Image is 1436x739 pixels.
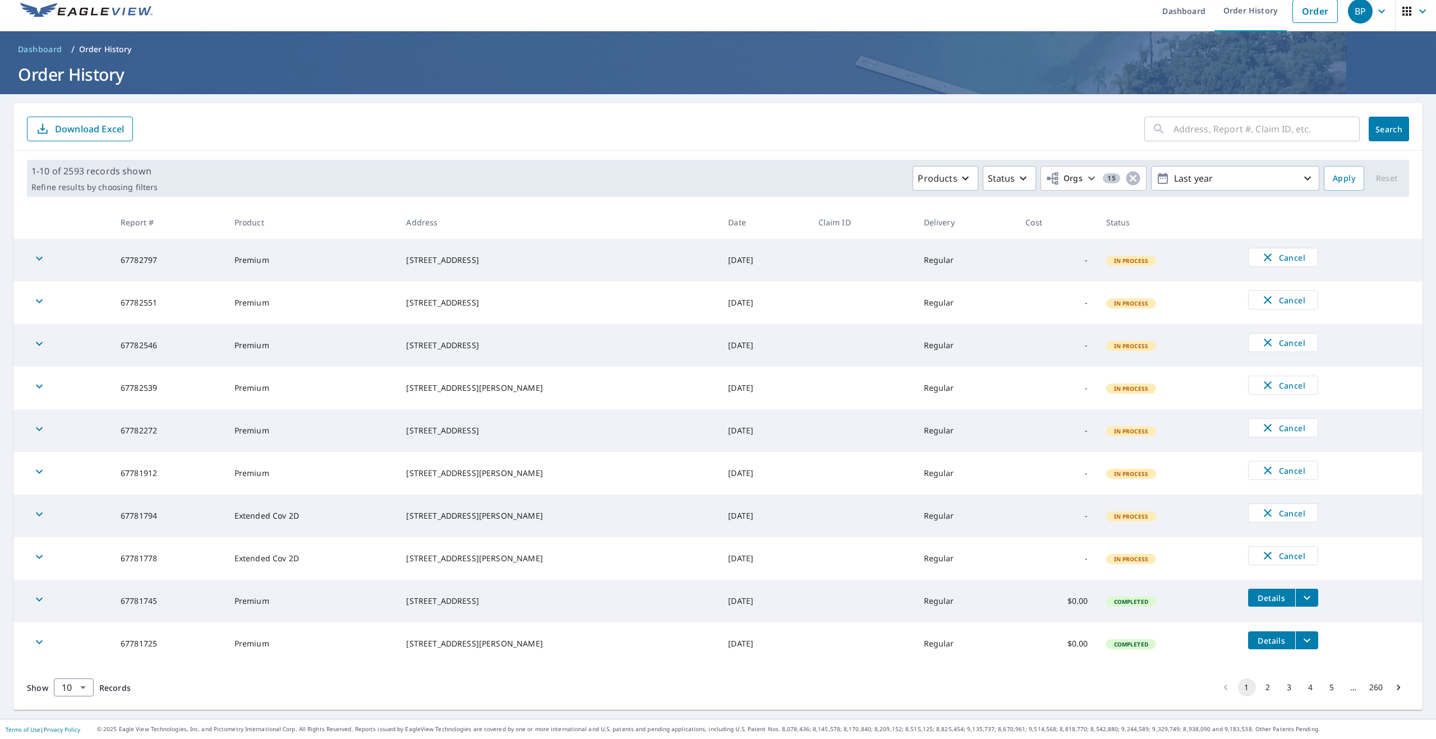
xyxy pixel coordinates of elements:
span: Dashboard [18,44,62,55]
td: Regular [915,281,1017,324]
td: [DATE] [719,367,809,409]
div: 10 [54,672,94,703]
td: [DATE] [719,495,809,537]
td: 67781912 [112,452,225,495]
td: 67782797 [112,239,225,281]
td: Premium [225,452,398,495]
button: Cancel [1248,248,1318,267]
div: [STREET_ADDRESS][PERSON_NAME] [406,553,710,564]
td: Extended Cov 2D [225,495,398,537]
td: Regular [915,452,1017,495]
span: In Process [1107,555,1156,563]
td: 67781725 [112,622,225,665]
button: Go to page 5 [1323,678,1341,696]
td: Extended Cov 2D [225,537,398,580]
span: Cancel [1260,421,1306,435]
td: Premium [225,324,398,367]
td: [DATE] [719,580,809,622]
img: EV Logo [20,3,153,20]
input: Address, Report #, Claim ID, etc. [1173,113,1360,145]
button: Cancel [1248,290,1318,310]
td: [DATE] [719,537,809,580]
span: Search [1378,124,1400,135]
span: Orgs [1046,172,1083,186]
button: filesDropdownBtn-67781725 [1295,631,1318,649]
span: In Process [1107,427,1156,435]
span: Cancel [1260,378,1306,392]
td: [DATE] [719,622,809,665]
th: Product [225,206,398,239]
span: Completed [1107,640,1155,648]
td: $0.00 [1016,580,1097,622]
td: [DATE] [719,239,809,281]
button: Last year [1151,166,1319,191]
td: [DATE] [719,324,809,367]
th: Claim ID [809,206,915,239]
button: Cancel [1248,461,1318,480]
td: Regular [915,580,1017,622]
td: $0.00 [1016,622,1097,665]
td: [DATE] [719,452,809,495]
span: In Process [1107,512,1156,520]
div: [STREET_ADDRESS][PERSON_NAME] [406,468,710,479]
button: detailsBtn-67781745 [1248,589,1295,607]
p: © 2025 Eagle View Technologies, Inc. and Pictometry International Corp. All Rights Reserved. Repo... [97,725,1430,733]
th: Address [397,206,719,239]
span: Records [99,682,131,693]
button: Go to page 3 [1281,678,1299,696]
td: Regular [915,495,1017,537]
span: 15 [1103,174,1120,182]
div: [STREET_ADDRESS][PERSON_NAME] [406,510,710,521]
p: | [6,726,80,733]
td: Regular [915,409,1017,452]
td: 67781745 [112,580,225,622]
th: Cost [1016,206,1097,239]
button: Download Excel [27,117,133,141]
span: Show [27,682,48,693]
td: [DATE] [719,409,809,452]
span: Cancel [1260,251,1306,264]
td: - [1016,537,1097,580]
td: [DATE] [719,281,809,324]
button: page 1 [1238,678,1256,696]
div: [STREET_ADDRESS][PERSON_NAME] [406,638,710,649]
div: [STREET_ADDRESS] [406,425,710,436]
td: - [1016,281,1097,324]
button: Cancel [1248,333,1318,352]
th: Delivery [915,206,1017,239]
td: 67782551 [112,281,225,324]
span: In Process [1107,257,1156,265]
nav: pagination navigation [1215,678,1409,696]
td: 67782539 [112,367,225,409]
div: [STREET_ADDRESS] [406,340,710,351]
button: Apply [1324,166,1364,191]
td: Premium [225,367,398,409]
button: Orgs15 [1041,166,1147,191]
h1: Order History [13,63,1423,86]
button: Search [1369,117,1409,141]
button: Cancel [1248,376,1318,395]
th: Date [719,206,809,239]
td: Regular [915,622,1017,665]
button: Cancel [1248,546,1318,565]
button: Go to page 4 [1302,678,1320,696]
button: Go to page 260 [1366,678,1386,696]
button: Status [983,166,1036,191]
span: Cancel [1260,293,1306,307]
th: Report # [112,206,225,239]
span: Cancel [1260,464,1306,477]
p: Last year [1170,169,1301,188]
td: Regular [915,537,1017,580]
button: Products [913,166,978,191]
th: Status [1097,206,1239,239]
td: - [1016,495,1097,537]
td: Premium [225,580,398,622]
a: Privacy Policy [44,726,80,733]
div: [STREET_ADDRESS] [406,297,710,308]
td: 67782272 [112,409,225,452]
p: 1-10 of 2593 records shown [31,164,158,178]
div: … [1345,682,1363,693]
span: In Process [1107,470,1156,478]
p: Refine results by choosing filters [31,182,158,192]
a: Terms of Use [6,726,40,733]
